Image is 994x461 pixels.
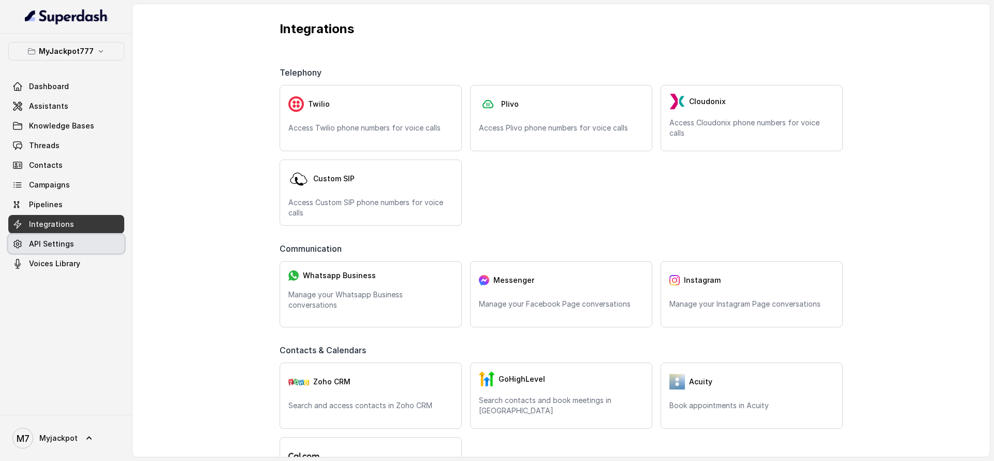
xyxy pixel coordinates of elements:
[501,99,519,109] span: Plivo
[280,66,326,79] span: Telephony
[684,275,721,285] span: Instagram
[288,96,304,112] img: twilio.7c09a4f4c219fa09ad352260b0a8157b.svg
[288,270,299,281] img: whatsapp.f50b2aaae0bd8934e9105e63dc750668.svg
[669,275,680,285] img: instagram.04eb0078a085f83fc525.png
[8,136,124,155] a: Threads
[493,275,534,285] span: Messenger
[29,140,60,151] span: Threads
[280,344,370,356] span: Contacts & Calendars
[313,377,350,387] span: Zoho CRM
[669,118,834,138] p: Access Cloudonix phone numbers for voice calls
[8,117,124,135] a: Knowledge Bases
[8,424,124,453] a: Myjackpot
[479,395,644,416] p: Search contacts and book meetings in [GEOGRAPHIC_DATA]
[8,42,124,61] button: MyJackpot777
[29,219,74,229] span: Integrations
[39,433,78,443] span: Myjackpot
[8,215,124,234] a: Integrations
[280,21,843,37] p: Integrations
[29,160,63,170] span: Contacts
[29,81,69,92] span: Dashboard
[39,45,94,57] p: MyJackpot777
[8,77,124,96] a: Dashboard
[669,400,834,411] p: Book appointments in Acuity
[308,99,330,109] span: Twilio
[29,239,74,249] span: API Settings
[689,96,726,107] span: Cloudonix
[669,374,685,390] img: 5vvjV8cQY1AVHSZc2N7qU9QabzYIM+zpgiA0bbq9KFoni1IQNE8dHPp0leJjYW31UJeOyZnSBUO77gdMaNhFCgpjLZzFnVhVC...
[499,374,545,384] span: GoHighLevel
[25,8,108,25] img: light.svg
[29,199,63,210] span: Pipelines
[288,168,309,189] img: customSip.5d45856e11b8082b7328070e9c2309ec.svg
[288,123,453,133] p: Access Twilio phone numbers for voice calls
[8,156,124,175] a: Contacts
[689,377,712,387] span: Acuity
[479,123,644,133] p: Access Plivo phone numbers for voice calls
[8,176,124,194] a: Campaigns
[288,378,309,385] img: zohoCRM.b78897e9cd59d39d120b21c64f7c2b3a.svg
[479,96,497,112] img: plivo.d3d850b57a745af99832d897a96997ac.svg
[669,94,685,109] img: LzEnlUgADIwsuYwsTIxNLkxQDEyBEgDTDZAMjs1Qgy9jUyMTMxBzEB8uASKBKLgDqFxF08kI1lQAAAABJRU5ErkJggg==
[29,101,68,111] span: Assistants
[280,242,346,255] span: Communication
[313,174,355,184] span: Custom SIP
[8,254,124,273] a: Voices Library
[303,270,376,281] span: Whatsapp Business
[288,453,319,459] img: logo.svg
[8,235,124,253] a: API Settings
[17,433,30,444] text: M7
[479,299,644,309] p: Manage your Facebook Page conversations
[288,400,453,411] p: Search and access contacts in Zoho CRM
[29,180,70,190] span: Campaigns
[29,258,80,269] span: Voices Library
[8,195,124,214] a: Pipelines
[288,290,453,310] p: Manage your Whatsapp Business conversations
[479,275,489,285] img: messenger.2e14a0163066c29f9ca216c7989aa592.svg
[669,299,834,309] p: Manage your Instagram Page conversations
[479,371,494,387] img: GHL.59f7fa3143240424d279.png
[288,197,453,218] p: Access Custom SIP phone numbers for voice calls
[29,121,94,131] span: Knowledge Bases
[8,97,124,116] a: Assistants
